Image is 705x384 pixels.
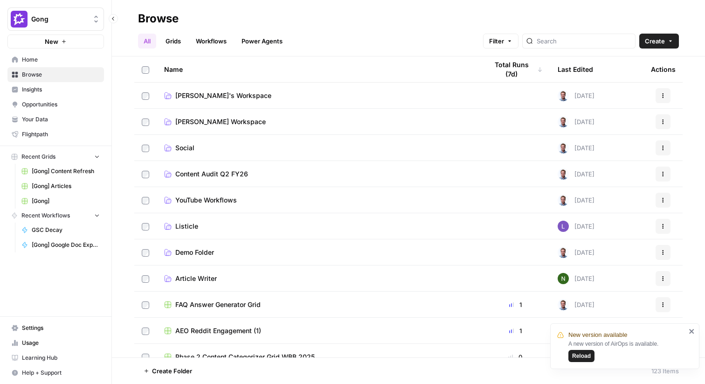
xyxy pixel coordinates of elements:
[175,222,198,231] span: Listicle
[7,150,104,164] button: Recent Grids
[558,221,569,232] img: rn7sh892ioif0lo51687sih9ndqw
[558,142,569,154] img: bf076u973kud3p63l3g8gndu11n6
[22,70,100,79] span: Browse
[164,143,473,153] a: Social
[558,116,594,127] div: [DATE]
[175,326,261,335] span: AEO Reddit Engagement (1)
[7,335,104,350] a: Usage
[689,328,695,335] button: close
[164,300,473,309] a: FAQ Answer Generator Grid
[7,52,104,67] a: Home
[32,226,100,234] span: GSC Decay
[32,197,100,205] span: [Gong]
[558,168,569,180] img: bf076u973kud3p63l3g8gndu11n6
[22,115,100,124] span: Your Data
[175,143,194,153] span: Social
[7,67,104,82] a: Browse
[22,130,100,139] span: Flightpath
[22,100,100,109] span: Opportunities
[164,274,473,283] a: Article Writer
[164,117,473,126] a: [PERSON_NAME] Workspace
[558,299,569,310] img: bf076u973kud3p63l3g8gndu11n6
[22,339,100,347] span: Usage
[164,56,473,82] div: Name
[7,209,104,223] button: Recent Workflows
[558,142,594,154] div: [DATE]
[190,34,232,49] a: Workflows
[21,153,55,161] span: Recent Grids
[175,91,271,100] span: [PERSON_NAME]'s Workspace
[22,354,100,362] span: Learning Hub
[7,321,104,335] a: Settings
[164,326,473,335] a: AEO Reddit Engagement (1)
[558,90,594,101] div: [DATE]
[236,34,288,49] a: Power Agents
[45,37,58,46] span: New
[7,97,104,112] a: Opportunities
[7,127,104,142] a: Flightpath
[164,169,473,179] a: Content Audit Q2 FY26
[7,365,104,380] button: Help + Support
[22,56,100,64] span: Home
[558,56,593,82] div: Last Edited
[164,195,473,205] a: YouTube Workflows
[17,164,104,179] a: [Gong] Content Refresh
[488,300,543,309] div: 1
[7,7,104,31] button: Workspace: Gong
[488,352,543,362] div: 0
[558,273,569,284] img: g4o9tbhziz0738ibrok3k9f5ina6
[17,237,104,252] a: [Gong] Google Doc Export
[537,36,631,46] input: Search
[645,36,665,46] span: Create
[568,330,627,340] span: New version available
[558,299,594,310] div: [DATE]
[7,112,104,127] a: Your Data
[138,34,156,49] a: All
[175,352,315,362] span: Phase 2 Content Categorizer Grid WBB 2025
[164,248,473,257] a: Demo Folder
[32,241,100,249] span: [Gong] Google Doc Export
[175,274,217,283] span: Article Writer
[568,350,594,362] button: Reload
[7,350,104,365] a: Learning Hub
[558,168,594,180] div: [DATE]
[17,179,104,194] a: [Gong] Articles
[138,363,198,378] button: Create Folder
[11,11,28,28] img: Gong Logo
[17,194,104,209] a: [Gong]
[32,167,100,175] span: [Gong] Content Refresh
[639,34,679,49] button: Create
[488,326,543,335] div: 1
[32,182,100,190] span: [Gong] Articles
[17,223,104,237] a: GSC Decay
[558,116,569,127] img: bf076u973kud3p63l3g8gndu11n6
[175,195,237,205] span: YouTube Workflows
[7,35,104,49] button: New
[558,221,594,232] div: [DATE]
[175,248,214,257] span: Demo Folder
[651,366,679,376] div: 123 Items
[572,352,591,360] span: Reload
[22,85,100,94] span: Insights
[7,82,104,97] a: Insights
[558,90,569,101] img: bf076u973kud3p63l3g8gndu11n6
[558,273,594,284] div: [DATE]
[164,91,473,100] a: [PERSON_NAME]'s Workspace
[558,247,594,258] div: [DATE]
[175,300,261,309] span: FAQ Answer Generator Grid
[175,169,248,179] span: Content Audit Q2 FY26
[160,34,187,49] a: Grids
[489,36,504,46] span: Filter
[22,369,100,377] span: Help + Support
[558,195,569,206] img: bf076u973kud3p63l3g8gndu11n6
[175,117,266,126] span: [PERSON_NAME] Workspace
[488,56,543,82] div: Total Runs (7d)
[152,366,192,376] span: Create Folder
[164,222,473,231] a: Listicle
[483,34,518,49] button: Filter
[568,340,686,362] div: A new version of AirOps is available.
[22,324,100,332] span: Settings
[31,14,88,24] span: Gong
[558,195,594,206] div: [DATE]
[138,11,179,26] div: Browse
